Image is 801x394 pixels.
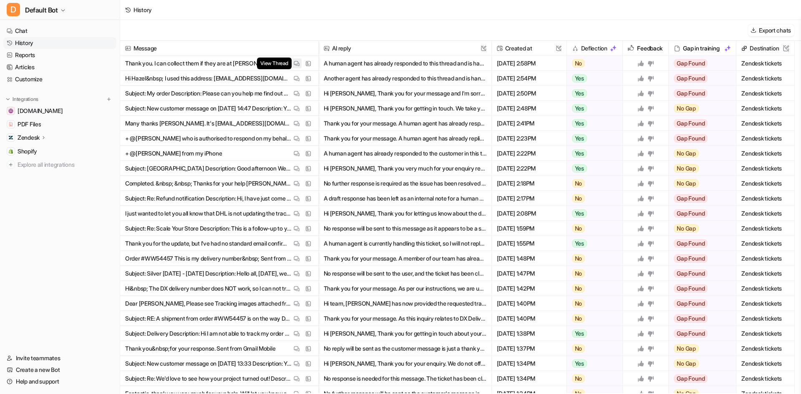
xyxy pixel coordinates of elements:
[3,95,41,103] button: Integrations
[572,149,587,158] span: Yes
[572,179,585,188] span: No
[257,58,291,69] span: View Thread
[495,266,563,281] span: [DATE] 1:47PM
[674,329,708,338] span: Gap Found
[495,326,563,341] span: [DATE] 1:38PM
[669,191,730,206] button: Gap Found
[495,341,563,356] span: [DATE] 1:37PM
[3,61,116,73] a: Articles
[740,176,791,191] span: Zendesk tickets
[740,296,791,311] span: Zendesk tickets
[324,101,486,116] button: Hi [PERSON_NAME], Thank you for getting in touch. We take your privacy and security very seriousl...
[572,359,587,368] span: Yes
[495,56,563,71] span: [DATE] 2:58PM
[3,37,116,49] a: History
[572,119,587,128] span: Yes
[740,161,791,176] span: Zendesk tickets
[674,359,699,368] span: No Gap
[669,236,730,251] button: Gap Found
[324,236,486,251] button: A human agent is currently handling this ticket, so I will not reply to the customer. An internal...
[740,221,791,236] span: Zendesk tickets
[324,356,486,371] button: Hi [PERSON_NAME], Thank you for your enquiry. We do not offer fully bespoke products, but if you ...
[125,86,292,101] p: Subject: My order Description: Please can you help me find out where my order is please? I have a...
[324,221,486,236] button: No response will be sent to this message as it appears to be a sales outreach or spam. The ticket...
[125,326,292,341] p: Subject: Delivery Description: Hi I am not able to track my order Order #WW54457 Who is deliverin...
[674,74,708,83] span: Gap Found
[740,371,791,386] span: Zendesk tickets
[567,146,618,161] button: Yes
[125,221,292,236] p: Subject: Re: Scale Your Store Description: This is a follow-up to your previous request #8683 "Sc...
[669,101,730,116] button: No Gap
[125,191,292,206] p: Subject: Re: Refund notification Description: Hi, I have just come back from annual leave and I c...
[572,299,585,308] span: No
[567,296,618,311] button: No
[324,206,486,221] button: Hi [PERSON_NAME], Thank you for letting us know about the delivery issue. I have contacted DHL to...
[18,107,63,115] span: [DOMAIN_NAME]
[740,191,791,206] span: Zendesk tickets
[572,314,585,323] span: No
[125,176,292,191] p: Completed. &nbsp; &nbsp; Thanks for your help [PERSON_NAME], genuinely appreciated &nbsp; Kindest...
[581,41,607,56] h2: Deflection
[567,71,618,86] button: Yes
[125,266,292,281] p: Subject: Silver [DATE] - [DATE] Description: Hello all, [DATE], we're hosting our FREE Silver [DA...
[495,221,563,236] span: [DATE] 1:59PM
[324,116,486,131] button: Thank you for your message. A human agent has already responded to [PERSON_NAME] with full return...
[740,101,791,116] span: Zendesk tickets
[324,191,486,206] button: A draft response has been left as an internal note for a human agent to reply. No direct reply wi...
[740,56,791,71] span: Zendesk tickets
[740,266,791,281] span: Zendesk tickets
[495,101,563,116] span: [DATE] 2:48PM
[674,314,708,323] span: Gap Found
[740,281,791,296] span: Zendesk tickets
[133,5,152,14] div: History
[18,147,37,156] span: Shopify
[669,311,730,326] button: Gap Found
[3,352,116,364] a: Invite teammates
[8,122,13,127] img: PDF Files
[13,96,38,103] p: Integrations
[674,134,708,143] span: Gap Found
[669,116,730,131] button: Gap Found
[572,89,587,98] span: Yes
[674,374,708,383] span: Gap Found
[123,41,315,56] span: Message
[324,131,486,146] button: Thank you for your message. A human agent has already replied to this ticket, so no further respo...
[495,371,563,386] span: [DATE] 1:34PM
[495,176,563,191] span: [DATE] 2:18PM
[324,326,486,341] button: Hi [PERSON_NAME], Thank you for getting in touch about your order. To help locate your order and ...
[125,116,292,131] p: Many thanks [PERSON_NAME]. It's [EMAIL_ADDRESS][DOMAIN_NAME]. Thank you so much [PERSON_NAME] 😊&n...
[8,108,13,113] img: wovenwood.co.uk
[495,86,563,101] span: [DATE] 2:50PM
[572,344,585,353] span: No
[567,206,618,221] button: Yes
[740,206,791,221] span: Zendesk tickets
[740,86,791,101] span: Zendesk tickets
[7,3,20,16] span: D
[674,224,699,233] span: No Gap
[567,221,618,236] button: No
[3,118,116,130] a: PDF FilesPDF Files
[740,236,791,251] span: Zendesk tickets
[495,116,563,131] span: [DATE] 2:41PM
[674,269,708,278] span: Gap Found
[572,374,585,383] span: No
[740,326,791,341] span: Zendesk tickets
[674,239,708,248] span: Gap Found
[637,41,662,56] h2: Feedback
[567,176,618,191] button: No
[572,329,587,338] span: Yes
[567,281,618,296] button: No
[572,164,587,173] span: Yes
[669,86,730,101] button: Gap Found
[567,251,618,266] button: No
[674,59,708,68] span: Gap Found
[572,224,585,233] span: No
[324,311,486,326] button: Thank you for your message. As this inquiry relates to DX Delivery, we are unable to respond acco...
[324,371,486,386] button: No response is needed for this message. The ticket has been closed.
[125,56,292,71] p: Thank you. I can collect them if they are at [PERSON_NAME] [GEOGRAPHIC_DATA]. I’ve just had no no...
[495,281,563,296] span: [DATE] 1:42PM
[567,101,618,116] button: Yes
[125,71,292,86] p: Hi Hazel&nbsp; I used this address: [EMAIL_ADDRESS][DOMAIN_NAME]&nbsp; Many thanks&nbsp; Hollie&n...
[572,209,587,218] span: Yes
[18,120,41,128] span: PDF Files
